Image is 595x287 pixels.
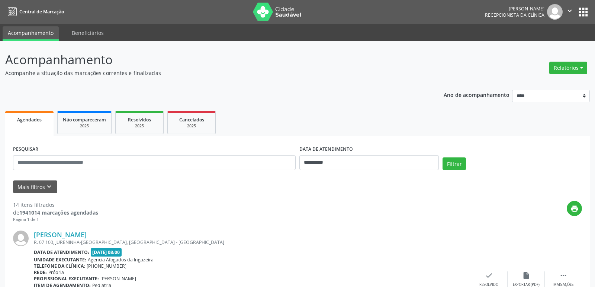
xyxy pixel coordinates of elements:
[5,6,64,18] a: Central de Marcação
[173,123,210,129] div: 2025
[48,269,64,275] span: Própria
[5,69,414,77] p: Acompanhe a situação das marcações correntes e finalizadas
[100,275,136,282] span: [PERSON_NAME]
[570,205,579,213] i: print
[13,209,98,216] div: de
[5,50,414,69] p: Acompanhamento
[299,144,353,155] label: DATA DE ATENDIMENTO
[34,263,85,269] b: Telefone da clínica:
[63,117,106,123] span: Não compareceram
[67,26,109,39] a: Beneficiários
[3,26,59,41] a: Acompanhamento
[485,6,544,12] div: [PERSON_NAME]
[34,231,87,239] a: [PERSON_NAME]
[34,257,86,263] b: Unidade executante:
[13,216,98,223] div: Página 1 de 1
[19,209,98,216] strong: 1941014 marcações agendadas
[179,117,204,123] span: Cancelados
[13,180,57,193] button: Mais filtroskeyboard_arrow_down
[13,201,98,209] div: 14 itens filtrados
[547,4,563,20] img: img
[19,9,64,15] span: Central de Marcação
[63,123,106,129] div: 2025
[522,271,530,280] i: insert_drive_file
[443,157,466,170] button: Filtrar
[444,90,509,99] p: Ano de acompanhamento
[13,231,29,246] img: img
[34,269,47,275] b: Rede:
[577,6,590,19] button: apps
[34,239,470,245] div: R. 07 100, JURENINHA-[GEOGRAPHIC_DATA], [GEOGRAPHIC_DATA] - [GEOGRAPHIC_DATA]
[559,271,567,280] i: 
[45,183,53,191] i: keyboard_arrow_down
[549,62,587,74] button: Relatórios
[485,12,544,18] span: Recepcionista da clínica
[91,248,122,257] span: [DATE] 08:00
[567,201,582,216] button: print
[13,144,38,155] label: PESQUISAR
[87,263,126,269] span: [PHONE_NUMBER]
[563,4,577,20] button: 
[121,123,158,129] div: 2025
[34,249,89,255] b: Data de atendimento:
[128,117,151,123] span: Resolvidos
[88,257,154,263] span: Agencia Afogados da Ingazeira
[566,7,574,15] i: 
[17,117,42,123] span: Agendados
[34,275,99,282] b: Profissional executante:
[485,271,493,280] i: check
